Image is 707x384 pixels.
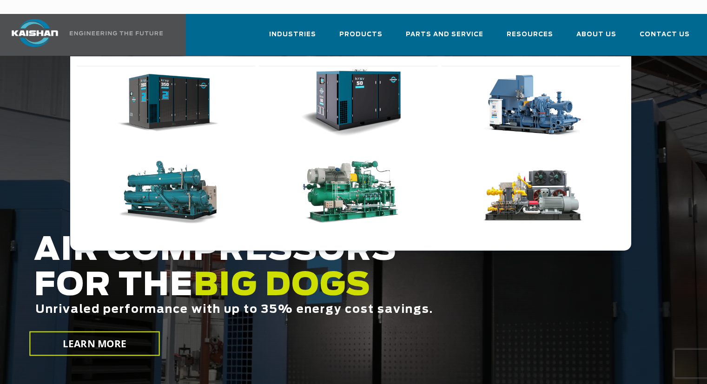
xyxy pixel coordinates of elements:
img: thumb-Industrial-Vacuum-Pumps [300,69,401,137]
a: About Us [576,22,616,54]
img: thumb-Rotary-Screw-Gas-Compressors [482,161,583,224]
img: thumb-Centrifugal-Air-Compressors [482,69,583,137]
a: LEARN MORE [29,331,160,356]
img: thumb-Steam-Screw-Expanders [300,161,401,224]
a: Contact Us [640,22,690,54]
img: Engineering the future [70,31,163,35]
span: LEARN MORE [63,337,127,351]
a: Industries [269,22,316,54]
img: thumb-Rotary-Screw-Air-Compressors [118,69,218,137]
span: Industries [269,29,316,40]
span: BIG DOGS [193,270,371,302]
img: thumb-ORC-Power-Generators [118,161,218,224]
span: About Us [576,29,616,40]
a: Resources [507,22,553,54]
span: Resources [507,29,553,40]
a: Parts and Service [406,22,483,54]
a: Products [339,22,383,54]
span: Contact Us [640,29,690,40]
span: Parts and Service [406,29,483,40]
span: Unrivaled performance with up to 35% energy cost savings. [35,304,433,315]
h2: AIR COMPRESSORS FOR THE [34,233,565,345]
span: Products [339,29,383,40]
